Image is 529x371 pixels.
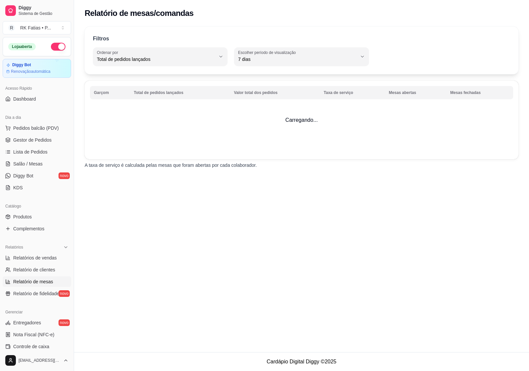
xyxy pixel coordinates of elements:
[234,47,369,66] button: Escolher período de visualização7 dias
[3,307,71,317] div: Gerenciar
[13,172,33,179] span: Diggy Bot
[3,264,71,275] a: Relatório de clientes
[11,69,50,74] article: Renovação automática
[13,137,52,143] span: Gestor de Pedidos
[13,290,59,297] span: Relatório de fidelidade
[85,162,518,168] p: A taxa de serviço é calculada pelas mesas que foram abertas por cada colaborador.
[3,170,71,181] a: Diggy Botnovo
[74,352,529,371] footer: Cardápio Digital Diggy © 2025
[3,288,71,299] a: Relatório de fidelidadenovo
[3,352,71,368] button: [EMAIL_ADDRESS][DOMAIN_NAME]
[20,24,51,31] div: RK Fatias • P ...
[5,245,23,250] span: Relatórios
[3,201,71,211] div: Catálogo
[3,135,71,145] a: Gestor de Pedidos
[13,331,54,338] span: Nota Fiscal (NFC-e)
[13,213,32,220] span: Produtos
[3,94,71,104] a: Dashboard
[13,184,23,191] span: KDS
[13,278,53,285] span: Relatório de mesas
[19,5,68,11] span: Diggy
[8,43,36,50] div: Loja aberta
[13,161,43,167] span: Salão / Mesas
[13,319,41,326] span: Entregadores
[8,24,15,31] span: R
[3,341,71,352] a: Controle de caixa
[3,3,71,19] a: DiggySistema de Gestão
[85,8,193,19] h2: Relatório de mesas/comandas
[13,125,59,131] span: Pedidos balcão (PDV)
[13,225,44,232] span: Complementos
[19,358,61,363] span: [EMAIL_ADDRESS][DOMAIN_NAME]
[51,43,65,51] button: Alterar Status
[97,56,216,63] span: Total de pedidos lançados
[3,211,71,222] a: Produtos
[238,50,298,55] label: Escolher período de visualização
[3,317,71,328] a: Entregadoresnovo
[3,21,71,34] button: Select a team
[3,276,71,287] a: Relatório de mesas
[238,56,357,63] span: 7 dias
[3,223,71,234] a: Complementos
[93,35,109,43] p: Filtros
[3,182,71,193] a: KDS
[3,329,71,340] a: Nota Fiscal (NFC-e)
[12,63,31,68] article: Diggy Bot
[19,11,68,16] span: Sistema de Gestão
[13,96,36,102] span: Dashboard
[3,253,71,263] a: Relatórios de vendas
[13,343,49,350] span: Controle de caixa
[3,59,71,78] a: Diggy BotRenovaçãoautomática
[3,159,71,169] a: Salão / Mesas
[3,123,71,133] button: Pedidos balcão (PDV)
[85,81,518,159] td: Carregando...
[3,83,71,94] div: Acesso Rápido
[3,112,71,123] div: Dia a dia
[13,149,48,155] span: Lista de Pedidos
[97,50,120,55] label: Ordenar por
[3,147,71,157] a: Lista de Pedidos
[13,255,57,261] span: Relatórios de vendas
[13,266,55,273] span: Relatório de clientes
[93,47,227,66] button: Ordenar porTotal de pedidos lançados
